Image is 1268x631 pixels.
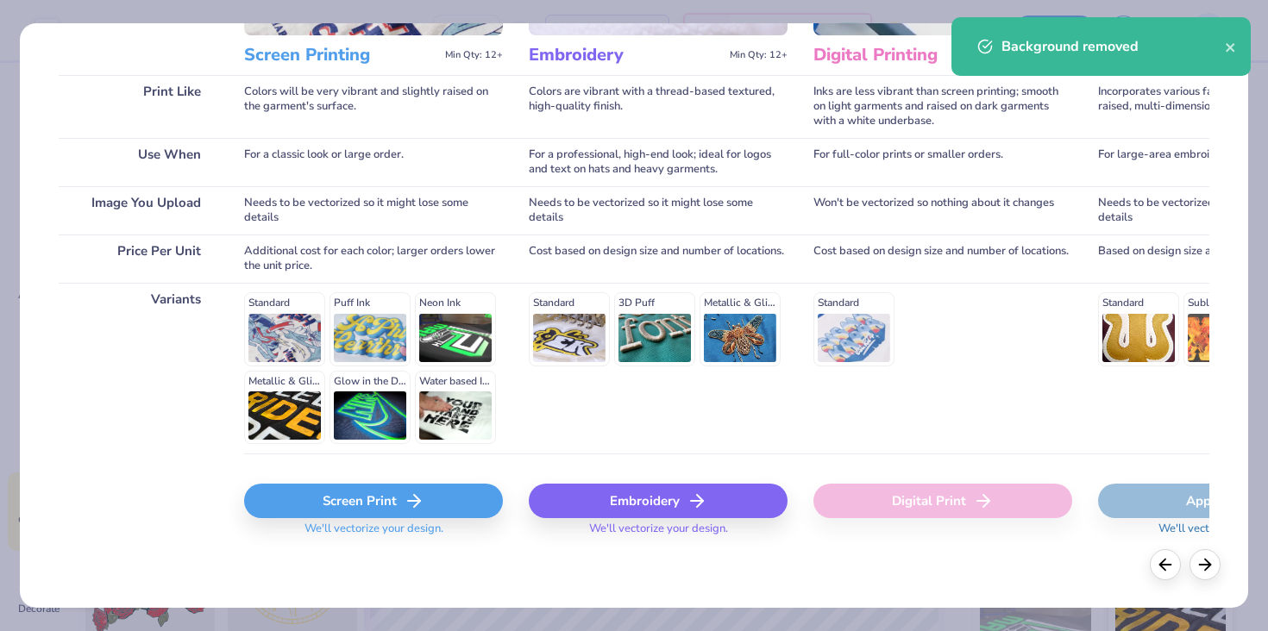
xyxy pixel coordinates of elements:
div: Print Like [59,75,218,138]
div: Image You Upload [59,186,218,234]
div: Needs to be vectorized so it might lose some details [244,186,503,234]
h3: Screen Printing [244,44,438,66]
div: Background removed [1001,36,1225,57]
div: Colors are vibrant with a thread-based textured, high-quality finish. [529,75,788,138]
div: Needs to be vectorized so it might lose some details [529,186,788,234]
span: Min Qty: 12+ [730,49,788,61]
div: For a professional, high-end look; ideal for logos and text on hats and heavy garments. [529,138,788,186]
span: We'll vectorize your design. [298,522,450,547]
div: Digital Print [813,484,1072,518]
div: Screen Print [244,484,503,518]
div: For a classic look or large order. [244,138,503,186]
h3: Digital Printing [813,44,1007,66]
div: Cost based on design size and number of locations. [529,234,788,283]
div: Inks are less vibrant than screen printing; smooth on light garments and raised on dark garments ... [813,75,1072,138]
div: Cost based on design size and number of locations. [813,234,1072,283]
h3: Embroidery [529,44,723,66]
span: We'll vectorize your design. [582,522,735,547]
div: Variants [59,283,218,453]
button: close [1225,36,1237,57]
div: Colors will be very vibrant and slightly raised on the garment's surface. [244,75,503,138]
div: For full-color prints or smaller orders. [813,138,1072,186]
div: Won't be vectorized so nothing about it changes [813,186,1072,234]
span: Min Qty: 12+ [445,49,503,61]
div: Use When [59,138,218,186]
div: Additional cost for each color; larger orders lower the unit price. [244,234,503,283]
div: Price Per Unit [59,234,218,283]
div: Embroidery [529,484,788,518]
